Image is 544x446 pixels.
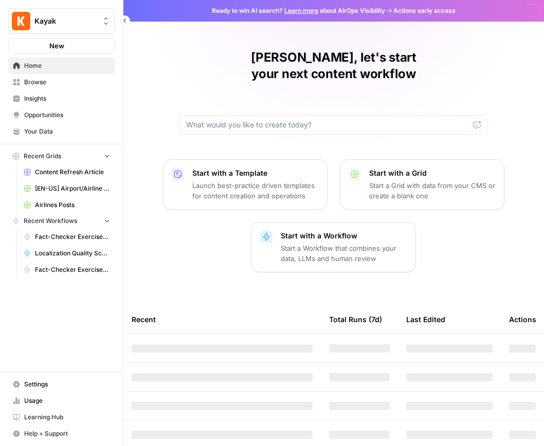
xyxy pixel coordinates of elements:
p: Launch best-practice driven templates for content creation and operations [192,180,319,201]
button: Help + Support [8,425,115,442]
div: Last Edited [406,305,445,333]
p: Start with a Workflow [281,231,407,241]
span: Fact-Checker Exercises ([PERSON_NAME]) [35,232,110,241]
div: Total Runs (7d) [329,305,382,333]
span: Browse [24,78,110,87]
button: Start with a TemplateLaunch best-practice driven templates for content creation and operations [163,159,328,210]
a: Home [8,58,115,74]
span: Learning Hub [24,413,110,422]
span: Content Refresh Article [35,168,110,177]
button: Recent Grids [8,148,115,164]
input: What would you like to create today? [186,120,469,130]
a: [EN-US] Airport/Airline Content Refresh [19,180,115,197]
span: [EN-US] Airport/Airline Content Refresh [35,184,110,193]
button: Workspace: Kayak [8,8,115,34]
span: Actions early access [393,6,456,15]
p: Start a Workflow that combines your data, LLMs and human review [281,243,407,264]
span: Opportunities [24,110,110,120]
a: Your Data [8,123,115,140]
a: Settings [8,376,115,393]
span: Usage [24,396,110,405]
span: Your Data [24,127,110,136]
span: Recent Workflows [24,216,77,226]
a: Localization Quality Scoring [19,245,115,262]
button: Start with a GridStart a Grid with data from your CMS or create a blank one [340,159,504,210]
span: Recent Grids [24,152,61,161]
div: Recent [132,305,313,333]
span: Help + Support [24,429,110,438]
a: Insights [8,90,115,107]
span: New [49,41,64,51]
a: Opportunities [8,107,115,123]
h1: [PERSON_NAME], let's start your next content workflow [179,49,488,82]
span: Insights [24,94,110,103]
span: Home [24,61,110,70]
a: Fact-Checker Exercises ([PERSON_NAME]) [19,229,115,245]
p: Start with a Template [192,168,319,178]
a: Learning Hub [8,409,115,425]
a: Browse [8,74,115,90]
span: Fact-Checker Exercises (Niamh) [35,265,110,274]
div: Actions [509,305,536,333]
span: Settings [24,380,110,389]
button: Start with a WorkflowStart a Workflow that combines your data, LLMs and human review [251,222,416,272]
a: Content Refresh Article [19,164,115,180]
span: Ready to win AI search? about AirOps Visibility [212,6,385,15]
span: Localization Quality Scoring [35,249,110,258]
a: Usage [8,393,115,409]
a: Fact-Checker Exercises (Niamh) [19,262,115,278]
button: Recent Workflows [8,213,115,229]
button: New [8,38,115,53]
img: Kayak Logo [12,12,30,30]
span: Kayak [34,16,97,26]
p: Start with a Grid [369,168,496,178]
a: Airlines Posts [19,197,115,213]
p: Start a Grid with data from your CMS or create a blank one [369,180,496,201]
span: Airlines Posts [35,200,110,210]
a: Learn more [284,7,318,14]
